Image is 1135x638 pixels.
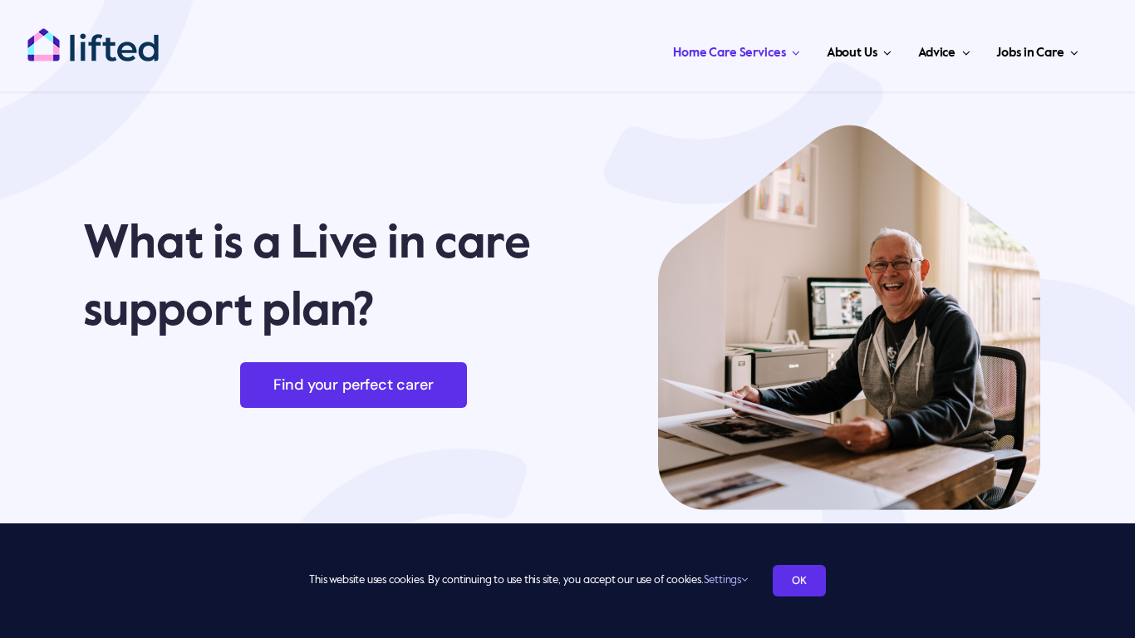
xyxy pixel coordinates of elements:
b: What is a Live in care support plan? [83,222,531,335]
span: Advice [918,40,956,66]
a: OK [773,565,826,596]
a: About Us [822,25,897,75]
a: Advice [913,25,975,75]
span: Find your perfect carer [273,376,434,394]
a: lifted-logo [27,27,160,44]
a: Find your perfect carer [240,362,467,408]
img: live in care support plan hero [658,125,1040,510]
span: This website uses cookies. By continuing to use this site, you accept our use of cookies. [309,567,747,594]
span: Home Care Services [673,40,785,66]
nav: Main Menu [210,25,1083,75]
a: Jobs in Care [991,25,1083,75]
a: Home Care Services [668,25,805,75]
a: Settings [704,575,748,586]
span: About Us [827,40,877,66]
span: Jobs in Care [996,40,1064,66]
